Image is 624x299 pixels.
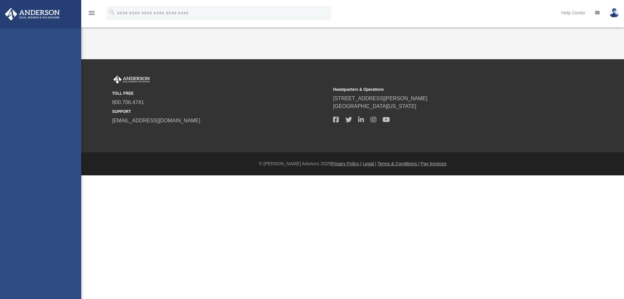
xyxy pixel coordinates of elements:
small: TOLL FREE [112,90,329,96]
a: Legal | [363,161,376,166]
a: Pay Invoices [421,161,446,166]
a: menu [88,12,96,17]
div: © [PERSON_NAME] Advisors 2025 [81,160,624,167]
i: menu [88,9,96,17]
a: [STREET_ADDRESS][PERSON_NAME] [333,96,427,101]
img: Anderson Advisors Platinum Portal [3,8,62,20]
a: Terms & Conditions | [378,161,420,166]
img: User Pic [609,8,619,18]
a: 800.706.4741 [112,100,144,105]
a: [GEOGRAPHIC_DATA][US_STATE] [333,103,416,109]
img: Anderson Advisors Platinum Portal [112,75,151,84]
small: SUPPORT [112,109,329,115]
i: search [109,9,116,16]
small: Headquarters & Operations [333,87,550,92]
a: Privacy Policy | [331,161,362,166]
a: [EMAIL_ADDRESS][DOMAIN_NAME] [112,118,200,123]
